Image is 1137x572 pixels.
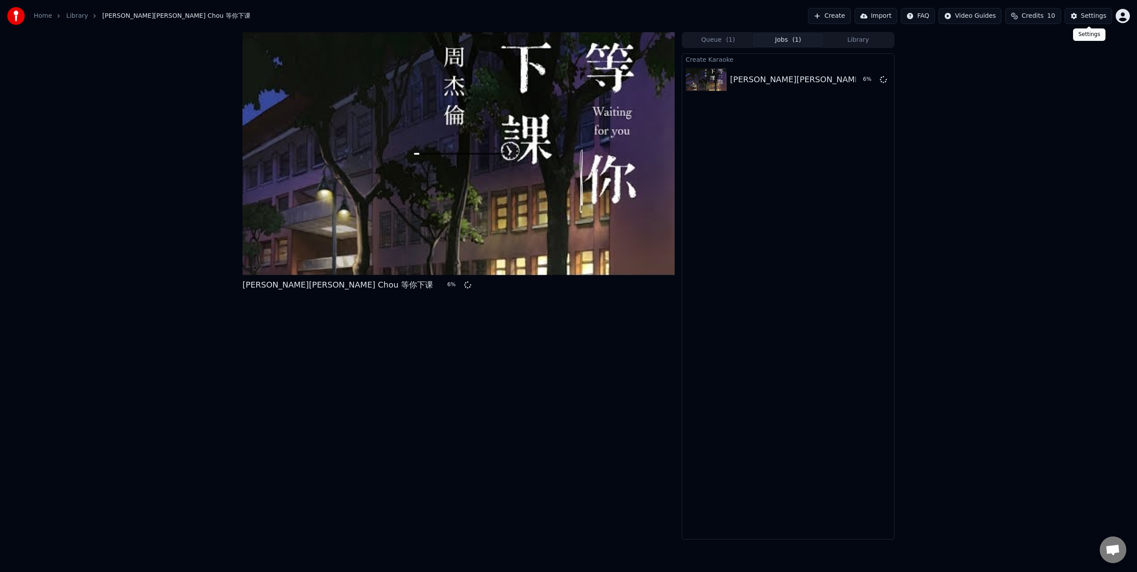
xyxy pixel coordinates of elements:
a: Library [66,12,88,20]
button: Settings [1065,8,1112,24]
div: Create Karaoke [682,54,894,64]
nav: breadcrumb [34,12,250,20]
div: Settings [1073,28,1105,41]
button: Credits10 [1005,8,1061,24]
div: [PERSON_NAME][PERSON_NAME] Chou 等你下课 [243,279,433,291]
span: 10 [1047,12,1055,20]
img: youka [7,7,25,25]
button: Import [855,8,897,24]
span: ( 1 ) [792,36,801,44]
div: Open chat [1100,536,1126,563]
button: Jobs [753,34,823,47]
button: Queue [683,34,753,47]
div: Settings [1081,12,1106,20]
a: Home [34,12,52,20]
span: ( 1 ) [726,36,735,44]
span: Credits [1022,12,1043,20]
button: Create [808,8,851,24]
span: [PERSON_NAME][PERSON_NAME] Chou 等你下课 [102,12,250,20]
div: 6 % [447,281,461,288]
div: 6 % [863,76,876,83]
button: FAQ [901,8,935,24]
button: Library [823,34,893,47]
button: Video Guides [938,8,1002,24]
div: [PERSON_NAME][PERSON_NAME] Chou 等你下课 [730,73,921,86]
